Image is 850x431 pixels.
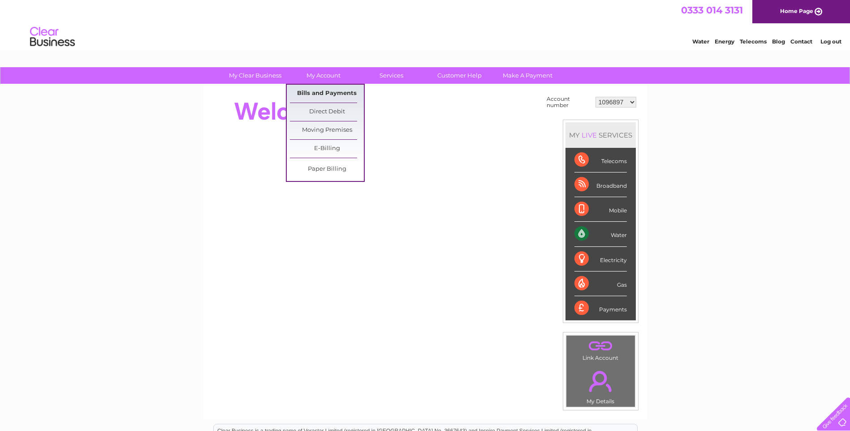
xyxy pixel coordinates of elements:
[565,122,636,148] div: MY SERVICES
[30,23,75,51] img: logo.png
[715,38,734,45] a: Energy
[574,247,627,272] div: Electricity
[574,272,627,296] div: Gas
[566,363,635,407] td: My Details
[681,4,743,16] a: 0333 014 3131
[740,38,767,45] a: Telecoms
[491,67,565,84] a: Make A Payment
[354,67,428,84] a: Services
[580,131,599,139] div: LIVE
[574,197,627,222] div: Mobile
[290,121,364,139] a: Moving Premises
[214,5,637,43] div: Clear Business is a trading name of Verastar Limited (registered in [GEOGRAPHIC_DATA] No. 3667643...
[566,335,635,363] td: Link Account
[820,38,841,45] a: Log out
[423,67,496,84] a: Customer Help
[544,94,593,111] td: Account number
[290,140,364,158] a: E-Billing
[218,67,292,84] a: My Clear Business
[290,160,364,178] a: Paper Billing
[569,338,633,353] a: .
[790,38,812,45] a: Contact
[290,85,364,103] a: Bills and Payments
[574,172,627,197] div: Broadband
[569,366,633,397] a: .
[574,296,627,320] div: Payments
[286,67,360,84] a: My Account
[692,38,709,45] a: Water
[574,222,627,246] div: Water
[772,38,785,45] a: Blog
[290,103,364,121] a: Direct Debit
[574,148,627,172] div: Telecoms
